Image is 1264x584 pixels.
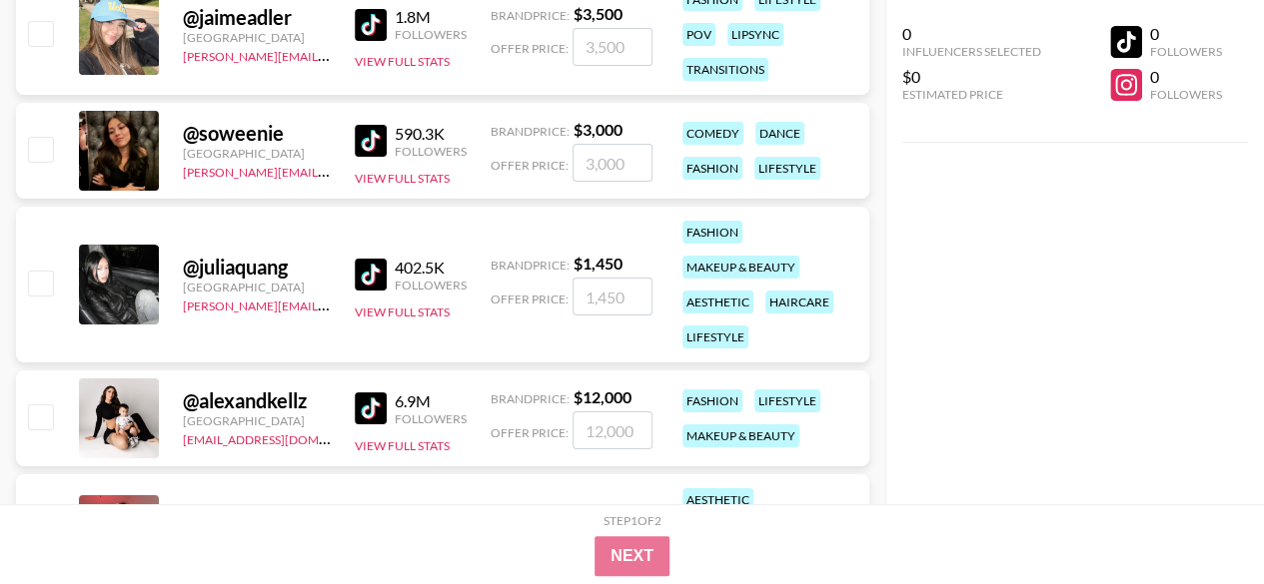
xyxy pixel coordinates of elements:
[183,45,479,64] a: [PERSON_NAME][EMAIL_ADDRESS][DOMAIN_NAME]
[183,30,331,45] div: [GEOGRAPHIC_DATA]
[604,513,661,528] div: Step 1 of 2
[682,221,742,244] div: fashion
[491,158,569,173] span: Offer Price:
[491,41,569,56] span: Offer Price:
[682,291,753,313] div: aesthetic
[754,157,820,180] div: lifestyle
[183,280,331,294] div: [GEOGRAPHIC_DATA]
[183,5,331,30] div: @ jaimeadler
[682,23,715,46] div: pov
[1150,44,1222,59] div: Followers
[1164,484,1240,560] iframe: Drift Widget Chat Controller
[727,23,783,46] div: lipsync
[355,9,387,41] img: TikTok
[902,24,1041,44] div: 0
[183,428,384,447] a: [EMAIL_ADDRESS][DOMAIN_NAME]
[682,122,743,145] div: comedy
[355,54,450,69] button: View Full Stats
[183,121,331,146] div: @ soweenie
[902,87,1041,102] div: Estimated Price
[183,161,574,180] a: [PERSON_NAME][EMAIL_ADDRESS][PERSON_NAME][DOMAIN_NAME]
[574,4,623,23] strong: $ 3,500
[1150,24,1222,44] div: 0
[574,254,623,273] strong: $ 1,450
[491,258,570,273] span: Brand Price:
[491,391,570,406] span: Brand Price:
[1150,67,1222,87] div: 0
[395,411,467,426] div: Followers
[682,389,742,412] div: fashion
[754,389,820,412] div: lifestyle
[355,304,450,319] button: View Full Stats
[183,388,331,413] div: @ alexandkellz
[491,425,569,440] span: Offer Price:
[355,438,450,453] button: View Full Stats
[574,120,623,139] strong: $ 3,000
[491,124,570,139] span: Brand Price:
[573,411,652,449] input: 12,000
[491,8,570,23] span: Brand Price:
[183,255,331,280] div: @ juliaquang
[183,146,331,161] div: [GEOGRAPHIC_DATA]
[573,28,652,66] input: 3,500
[395,278,467,292] div: Followers
[682,488,753,511] div: aesthetic
[355,125,387,157] img: TikTok
[395,124,467,144] div: 590.3K
[573,278,652,315] input: 1,450
[682,256,799,279] div: makeup & beauty
[355,259,387,291] img: TikTok
[395,144,467,159] div: Followers
[682,424,799,447] div: makeup & beauty
[682,325,748,348] div: lifestyle
[491,292,569,306] span: Offer Price:
[682,157,742,180] div: fashion
[355,392,387,424] img: TikTok
[902,67,1041,87] div: $0
[183,294,479,313] a: [PERSON_NAME][EMAIL_ADDRESS][DOMAIN_NAME]
[765,291,833,313] div: haircare
[755,122,804,145] div: dance
[395,258,467,278] div: 402.5K
[595,536,669,576] button: Next
[1150,87,1222,102] div: Followers
[395,391,467,411] div: 6.9M
[902,44,1041,59] div: Influencers Selected
[395,7,467,27] div: 1.8M
[395,27,467,42] div: Followers
[355,171,450,186] button: View Full Stats
[573,144,652,182] input: 3,000
[574,387,632,406] strong: $ 12,000
[682,58,768,81] div: transitions
[183,413,331,428] div: [GEOGRAPHIC_DATA]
